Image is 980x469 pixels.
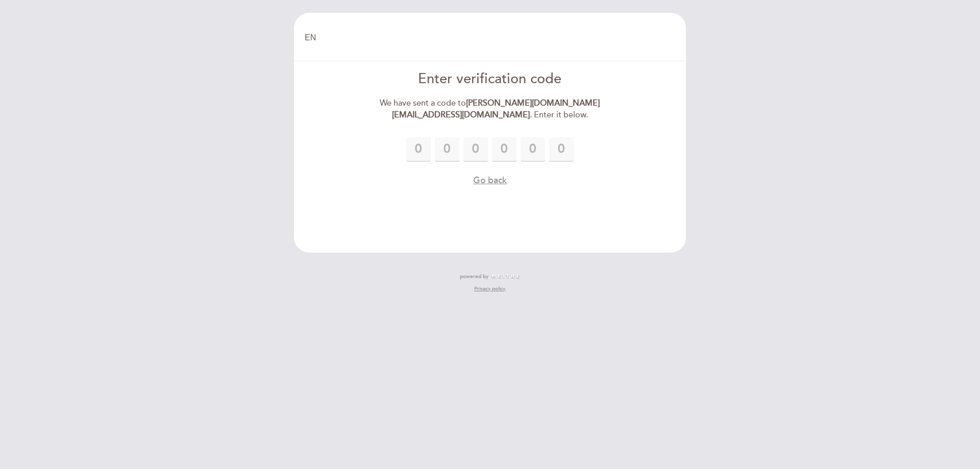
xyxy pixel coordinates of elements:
div: Enter verification code [373,69,607,89]
button: Go back [473,174,507,187]
a: powered by [460,273,520,280]
input: 0 [521,137,545,162]
input: 0 [492,137,517,162]
strong: [PERSON_NAME][DOMAIN_NAME][EMAIL_ADDRESS][DOMAIN_NAME] [392,98,600,120]
a: Privacy policy [474,285,505,292]
input: 0 [463,137,488,162]
input: 0 [435,137,459,162]
input: 0 [406,137,431,162]
img: MEITRE [491,274,520,279]
div: We have sent a code to . Enter it below. [373,97,607,121]
input: 0 [549,137,574,162]
span: powered by [460,273,488,280]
